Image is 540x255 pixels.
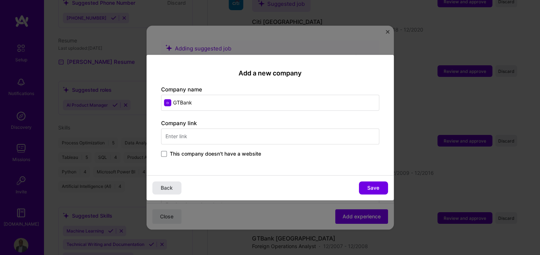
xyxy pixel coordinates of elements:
[161,86,202,93] label: Company name
[367,184,379,192] span: Save
[161,128,379,144] input: Enter link
[152,181,181,194] button: Back
[170,150,261,157] span: This company doesn't have a website
[161,184,173,192] span: Back
[161,120,197,127] label: Company link
[161,95,379,111] input: Enter name
[161,69,379,77] h2: Add a new company
[359,181,388,194] button: Save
